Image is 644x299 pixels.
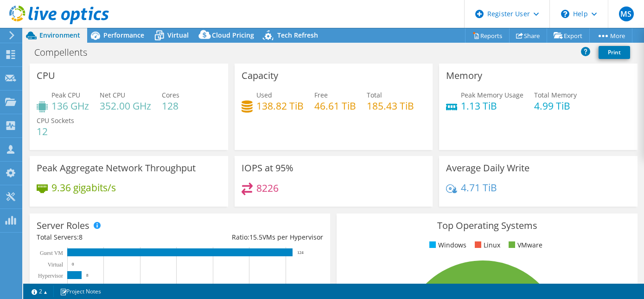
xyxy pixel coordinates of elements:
[37,163,196,173] h3: Peak Aggregate Network Throughput
[427,240,466,250] li: Windows
[86,273,89,278] text: 8
[37,126,74,136] h4: 12
[162,101,179,111] h4: 128
[103,31,144,39] span: Performance
[38,273,63,279] text: Hypervisor
[39,31,80,39] span: Environment
[465,28,510,43] a: Reports
[297,250,304,255] text: 124
[212,31,254,39] span: Cloud Pricing
[589,28,632,43] a: More
[249,233,262,241] span: 15.5
[256,101,304,111] h4: 138.82 TiB
[314,101,356,111] h4: 46.61 TiB
[37,116,74,125] span: CPU Sockets
[37,232,180,242] div: Total Servers:
[79,233,83,241] span: 8
[242,71,278,81] h3: Capacity
[51,101,89,111] h4: 136 GHz
[472,240,500,250] li: Linux
[277,31,318,39] span: Tech Refresh
[599,46,630,59] a: Print
[446,163,529,173] h3: Average Daily Write
[506,240,542,250] li: VMware
[37,221,89,231] h3: Server Roles
[256,91,272,99] span: Used
[367,101,414,111] h4: 185.43 TiB
[162,91,179,99] span: Cores
[30,47,102,58] h1: Compellents
[48,261,64,268] text: Virtual
[461,182,497,193] h4: 4.71 TiB
[100,91,125,99] span: Net CPU
[561,10,569,18] svg: \n
[100,101,151,111] h4: 352.00 GHz
[461,101,523,111] h4: 1.13 TiB
[40,250,63,256] text: Guest VM
[344,221,630,231] h3: Top Operating Systems
[619,6,634,21] span: MS
[180,232,323,242] div: Ratio: VMs per Hypervisor
[547,28,590,43] a: Export
[534,101,577,111] h4: 4.99 TiB
[37,71,55,81] h3: CPU
[446,71,482,81] h3: Memory
[367,91,382,99] span: Total
[25,286,54,297] a: 2
[534,91,577,99] span: Total Memory
[51,91,80,99] span: Peak CPU
[314,91,328,99] span: Free
[509,28,547,43] a: Share
[256,183,279,193] h4: 8226
[53,286,108,297] a: Project Notes
[242,163,293,173] h3: IOPS at 95%
[167,31,189,39] span: Virtual
[72,262,74,266] text: 0
[461,91,523,99] span: Peak Memory Usage
[51,182,116,193] h4: 9.36 gigabits/s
